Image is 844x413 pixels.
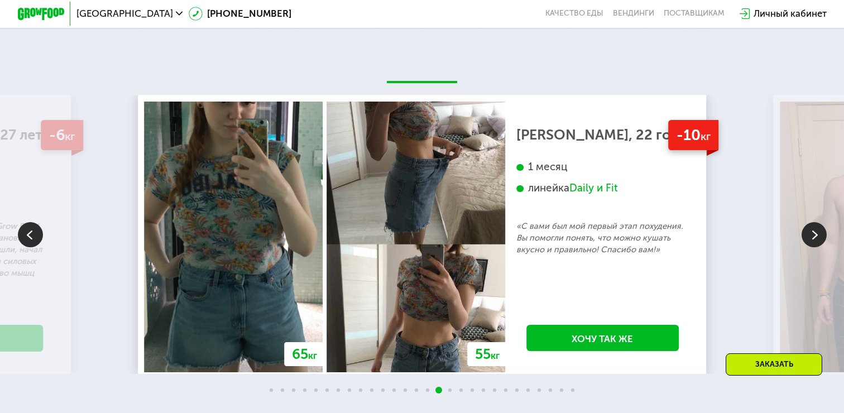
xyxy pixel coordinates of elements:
p: «С вами был мой первый этап похудения. Вы помогли понять, что можно кушать вкусно и правильно! Сп... [516,220,689,256]
a: Качество еды [545,9,603,18]
div: -6 [41,120,83,150]
div: -10 [668,120,718,150]
img: Slide right [802,222,827,247]
div: 1 месяц [516,160,689,174]
span: кг [308,350,317,361]
img: Slide left [18,222,43,247]
div: Заказать [726,353,822,376]
div: Daily и Fit [569,181,618,195]
span: кг [701,129,711,143]
a: [PHONE_NUMBER] [189,7,292,21]
div: линейка [516,181,689,195]
a: Хочу так же [526,325,679,351]
span: [GEOGRAPHIC_DATA] [76,9,173,18]
span: кг [65,129,75,143]
span: кг [491,350,500,361]
div: 65 [284,342,324,366]
a: Вендинги [613,9,654,18]
div: поставщикам [664,9,725,18]
div: Личный кабинет [754,7,827,21]
div: [PERSON_NAME], 22 года [516,129,689,141]
div: 55 [467,342,507,366]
